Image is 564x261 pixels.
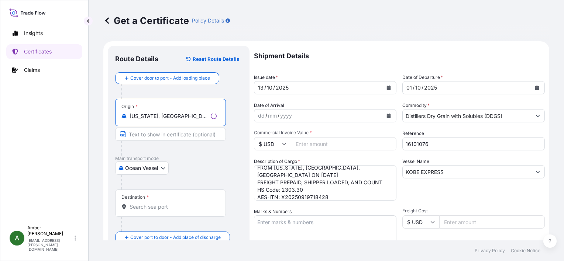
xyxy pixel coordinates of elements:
[278,111,279,120] div: /
[402,208,545,214] span: Freight Cost
[15,234,19,242] span: A
[130,112,208,120] input: Origin
[182,53,242,65] button: Reset Route Details
[383,82,395,94] button: Calendar
[402,102,430,109] label: Commodity
[254,208,292,215] label: Marks & Numbers
[211,113,217,119] div: Loading
[24,29,43,37] p: Insights
[266,83,273,92] div: month,
[439,215,545,229] input: Enter amount
[27,238,73,251] p: [EMAIL_ADDRESS][PERSON_NAME][DOMAIN_NAME]
[6,26,82,41] a: Insights
[531,109,544,122] button: Show suggestions
[267,111,278,120] div: month,
[115,232,230,243] button: Cover port to door - Add place of discharge
[254,74,278,81] span: Issue date
[383,110,395,122] button: Calendar
[422,83,423,92] div: /
[130,203,217,210] input: Destination
[115,161,169,175] button: Select transport
[254,102,284,109] span: Date of Arrival
[192,17,224,24] p: Policy Details
[291,137,396,150] input: Enter amount
[103,15,189,27] p: Get a Certificate
[264,83,266,92] div: /
[121,194,149,200] div: Destination
[125,164,158,172] span: Ocean Vessel
[130,74,210,82] span: Cover door to port - Add loading place
[115,72,219,84] button: Cover door to port - Add loading place
[275,83,289,92] div: year,
[279,111,293,120] div: year,
[193,55,239,63] p: Reset Route Details
[413,83,415,92] div: /
[402,130,424,137] label: Reference
[423,83,438,92] div: year,
[254,158,300,165] label: Description of Cargo
[257,111,265,120] div: day,
[254,130,396,136] span: Commercial Invoice Value
[273,83,275,92] div: /
[403,109,531,122] input: Type to search commodity
[24,66,40,74] p: Claims
[115,156,242,161] p: Main transport mode
[6,44,82,59] a: Certificates
[531,165,544,178] button: Show suggestions
[402,74,443,81] span: Date of Departure
[257,83,264,92] div: day,
[403,165,531,178] input: Type to search vessel name or IMO
[402,158,429,165] label: Vessel Name
[115,55,158,63] p: Route Details
[27,225,73,237] p: Amber [PERSON_NAME]
[115,128,226,141] input: Text to appear on certificate
[254,46,545,66] p: Shipment Details
[402,137,545,150] input: Enter booking reference
[531,82,543,94] button: Calendar
[475,248,505,254] a: Privacy Policy
[511,248,540,254] a: Cookie Notice
[6,63,82,77] a: Claims
[265,111,267,120] div: /
[24,48,52,55] p: Certificates
[130,234,221,241] span: Cover port to door - Add place of discharge
[121,104,138,109] div: Origin
[406,83,413,92] div: day,
[415,83,422,92] div: month,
